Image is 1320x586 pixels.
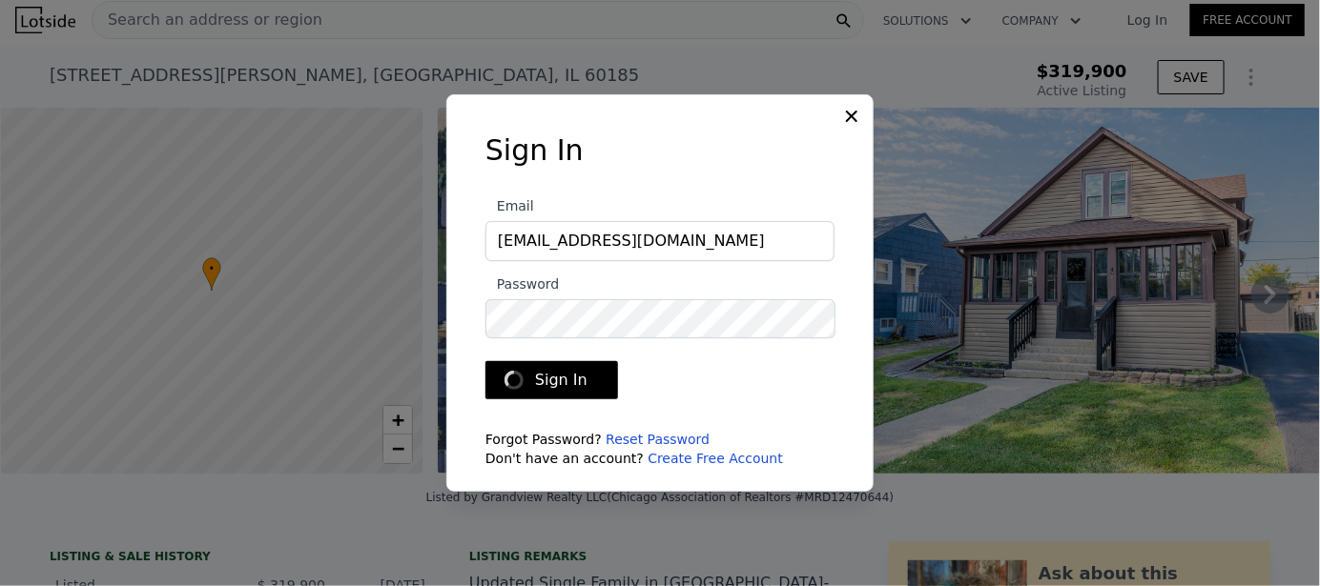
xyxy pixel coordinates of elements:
[485,198,534,213] span: Email
[485,430,835,468] div: Forgot Password? Don't have an account?
[485,133,835,168] h3: Sign In
[485,276,559,292] span: Password
[485,361,618,399] button: Sign In
[648,451,783,466] a: Create Free Account
[606,432,710,447] a: Reset Password
[485,299,835,338] input: Password
[485,221,835,261] input: Email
